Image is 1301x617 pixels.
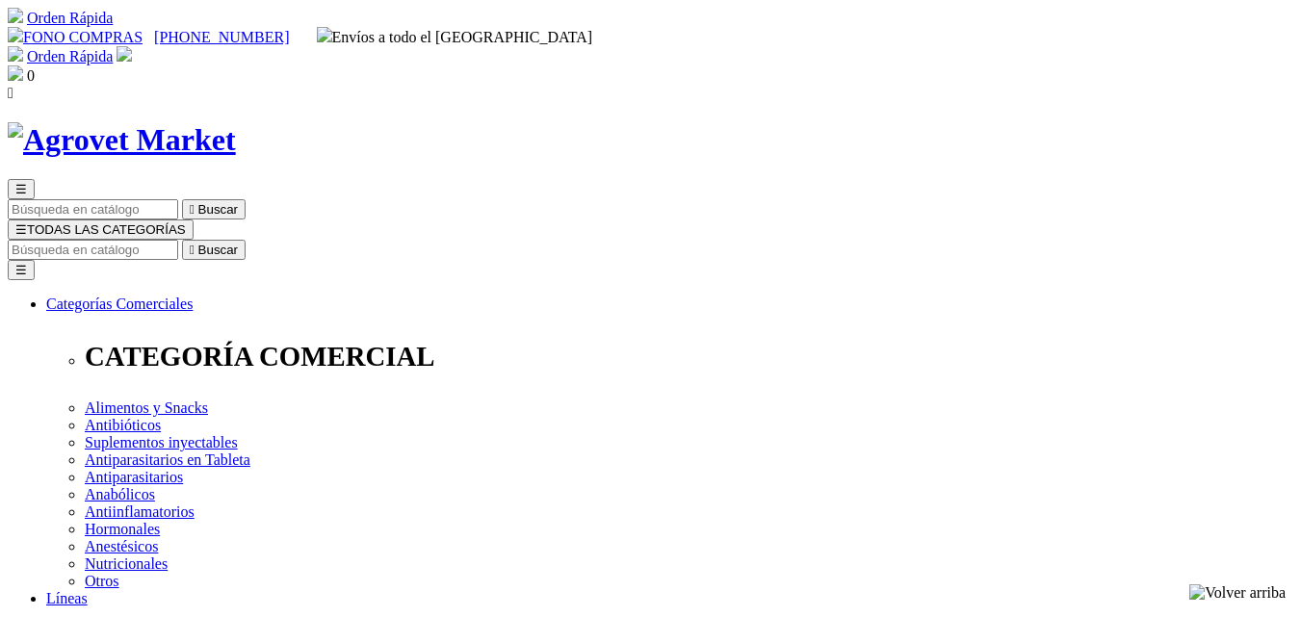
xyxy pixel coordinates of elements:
[182,199,246,219] button:  Buscar
[8,8,23,23] img: shopping-cart.svg
[85,521,160,537] a: Hormonales
[117,48,132,64] a: Acceda a su cuenta de cliente
[27,48,113,64] a: Orden Rápida
[8,27,23,42] img: phone.svg
[85,573,119,589] a: Otros
[8,46,23,62] img: shopping-cart.svg
[46,296,193,312] a: Categorías Comerciales
[8,65,23,81] img: shopping-bag.svg
[8,260,35,280] button: ☰
[8,85,13,101] i: 
[85,434,238,450] a: Suplementos inyectables
[27,10,113,26] a: Orden Rápida
[8,122,236,158] img: Agrovet Market
[27,67,35,84] span: 0
[8,179,35,199] button: ☰
[198,243,238,257] span: Buscar
[15,222,27,237] span: ☰
[85,555,168,572] a: Nutricionales
[8,240,178,260] input: Buscar
[154,29,289,45] a: [PHONE_NUMBER]
[85,538,158,554] a: Anestésicos
[117,46,132,62] img: user.svg
[8,199,178,219] input: Buscar
[85,503,195,520] a: Antiinflamatorios
[8,29,143,45] a: FONO COMPRAS
[317,27,332,42] img: delivery-truck.svg
[182,240,246,260] button:  Buscar
[85,417,161,433] a: Antibióticos
[8,219,194,240] button: ☰TODAS LAS CATEGORÍAS
[85,469,183,485] a: Antiparasitarios
[190,243,195,257] i: 
[317,29,593,45] span: Envíos a todo el [GEOGRAPHIC_DATA]
[85,399,208,416] a: Alimentos y Snacks
[190,202,195,217] i: 
[198,202,238,217] span: Buscar
[46,590,88,606] a: Líneas
[15,182,27,196] span: ☰
[85,486,155,502] a: Anabólicos
[1189,584,1286,602] img: Volver arriba
[85,451,250,468] a: Antiparasitarios en Tableta
[85,341,1293,373] p: CATEGORÍA COMERCIAL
